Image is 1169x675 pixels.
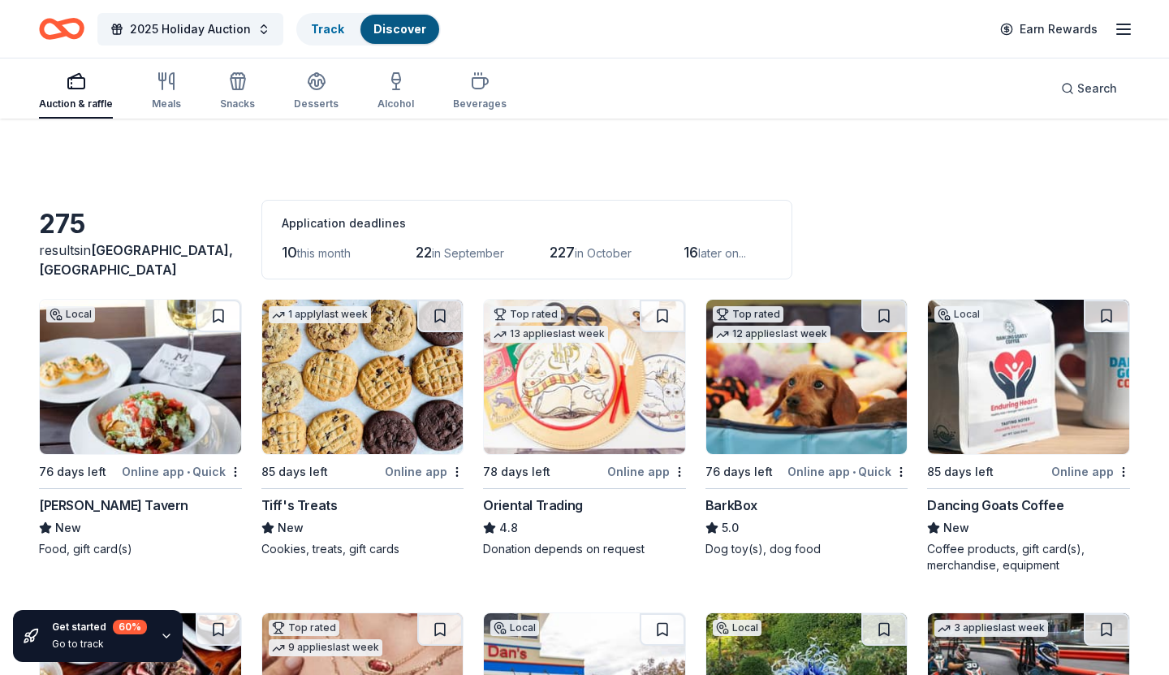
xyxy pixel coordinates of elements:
[294,65,339,119] button: Desserts
[46,306,95,322] div: Local
[713,306,783,322] div: Top rated
[385,461,464,482] div: Online app
[706,300,908,454] img: Image for BarkBox
[705,541,908,557] div: Dog toy(s), dog food
[416,244,432,261] span: 22
[39,208,242,240] div: 275
[97,13,283,45] button: 2025 Holiday Auction
[122,461,242,482] div: Online app Quick
[943,518,969,538] span: New
[39,10,84,48] a: Home
[269,306,371,323] div: 1 apply last week
[927,495,1063,515] div: Dancing Goats Coffee
[705,299,908,557] a: Image for BarkBoxTop rated12 applieslast week76 days leftOnline app•QuickBarkBox5.0Dog toy(s), do...
[40,300,241,454] img: Image for Marlow's Tavern
[1077,79,1117,98] span: Search
[490,326,608,343] div: 13 applies last week
[483,462,550,482] div: 78 days left
[373,22,426,36] a: Discover
[282,214,772,233] div: Application deadlines
[261,541,464,557] div: Cookies, treats, gift cards
[1051,461,1130,482] div: Online app
[297,246,351,260] span: this month
[722,518,739,538] span: 5.0
[432,246,504,260] span: in September
[684,244,698,261] span: 16
[187,465,190,478] span: •
[990,15,1107,44] a: Earn Rewards
[269,639,382,656] div: 9 applies last week
[39,462,106,482] div: 76 days left
[261,495,338,515] div: Tiff's Treats
[713,326,830,343] div: 12 applies last week
[705,495,757,515] div: BarkBox
[220,65,255,119] button: Snacks
[220,97,255,110] div: Snacks
[927,299,1130,573] a: Image for Dancing Goats CoffeeLocal85 days leftOnline appDancing Goats CoffeeNewCoffee products, ...
[39,97,113,110] div: Auction & raffle
[113,620,147,634] div: 60 %
[130,19,251,39] span: 2025 Holiday Auction
[39,242,233,278] span: [GEOGRAPHIC_DATA], [GEOGRAPHIC_DATA]
[1048,72,1130,105] button: Search
[787,461,908,482] div: Online app Quick
[261,462,328,482] div: 85 days left
[152,65,181,119] button: Meals
[39,242,233,278] span: in
[52,620,147,634] div: Get started
[575,246,632,260] span: in October
[261,299,464,557] a: Image for Tiff's Treats1 applylast week85 days leftOnline appTiff's TreatsNewCookies, treats, gif...
[550,244,575,261] span: 227
[152,97,181,110] div: Meals
[453,97,507,110] div: Beverages
[927,462,994,482] div: 85 days left
[483,299,686,557] a: Image for Oriental TradingTop rated13 applieslast week78 days leftOnline appOriental Trading4.8Do...
[377,97,414,110] div: Alcohol
[311,22,344,36] a: Track
[278,518,304,538] span: New
[607,461,686,482] div: Online app
[39,541,242,557] div: Food, gift card(s)
[377,65,414,119] button: Alcohol
[490,306,561,322] div: Top rated
[698,246,746,260] span: later on...
[262,300,464,454] img: Image for Tiff's Treats
[705,462,773,482] div: 76 days left
[483,541,686,557] div: Donation depends on request
[713,620,761,636] div: Local
[39,65,113,119] button: Auction & raffle
[39,240,242,279] div: results
[39,495,188,515] div: [PERSON_NAME] Tavern
[269,620,339,636] div: Top rated
[483,495,583,515] div: Oriental Trading
[296,13,441,45] button: TrackDiscover
[39,299,242,557] a: Image for Marlow's TavernLocal76 days leftOnline app•Quick[PERSON_NAME] TavernNewFood, gift card(s)
[453,65,507,119] button: Beverages
[52,638,147,651] div: Go to track
[499,518,518,538] span: 4.8
[55,518,81,538] span: New
[934,620,1048,637] div: 3 applies last week
[484,300,685,454] img: Image for Oriental Trading
[927,541,1130,573] div: Coffee products, gift card(s), merchandise, equipment
[852,465,856,478] span: •
[490,620,539,636] div: Local
[928,300,1129,454] img: Image for Dancing Goats Coffee
[934,306,983,322] div: Local
[294,97,339,110] div: Desserts
[282,244,297,261] span: 10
